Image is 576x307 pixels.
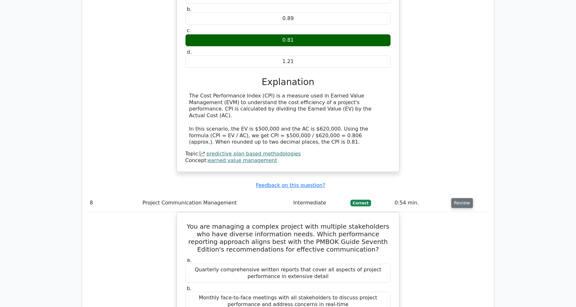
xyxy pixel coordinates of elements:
span: c. [187,27,191,33]
div: 1.21 [185,55,391,68]
div: The Cost Performance Index (CPI) is a measure used in Earned Value Management (EVM) to understand... [189,93,387,146]
span: b. [187,6,192,12]
a: predictive plan based methodologies [207,151,301,157]
a: earned value management [208,157,277,163]
h5: You are managing a complex project with multiple stakeholders who have diverse information needs.... [185,223,391,253]
span: Correct [350,200,371,206]
h3: Explanation [189,77,387,88]
a: Feedback on this question? [256,182,325,188]
button: Review [451,198,473,208]
div: 0.89 [185,12,391,25]
td: 8 [87,194,140,212]
span: b. [187,285,192,291]
td: 0:54 min. [392,194,449,212]
td: Intermediate [291,194,348,212]
td: Project Communication Management [140,194,291,212]
span: d. [187,49,192,55]
div: Concept: [185,157,391,164]
div: Quarterly comprehensive written reports that cover all aspects of project performance in extensiv... [185,264,391,283]
span: a. [187,257,192,263]
div: 0.81 [185,34,391,46]
div: Topic: [185,151,391,157]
